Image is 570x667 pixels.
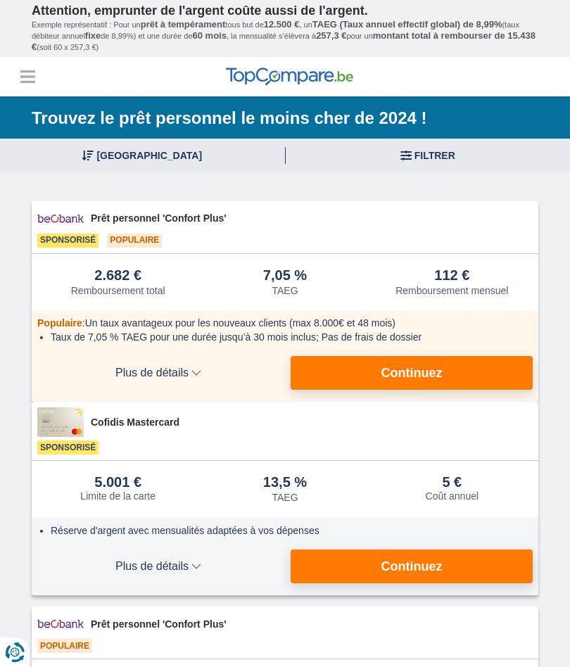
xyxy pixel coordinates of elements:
div: Limite de la carte [80,490,156,502]
button: Continuez [291,550,533,583]
span: Sponsorisé [37,440,99,455]
div: 2.682 € [94,268,141,284]
span: 257,3 € [316,30,346,41]
button: Menu [17,66,38,87]
span: Populaire [37,639,92,653]
span: Cofidis Mastercard [91,415,533,429]
button: Plus de détails [37,356,279,390]
span: fixe [85,30,101,41]
img: pret personnel Beobank [37,612,84,635]
span: TAEG (Taux annuel effectif global) de 8,99% [312,19,502,30]
span: Continuez [381,560,443,573]
div: 112 € [434,268,469,284]
span: Prêt personnel 'Confort Plus' [91,617,533,631]
div: Remboursement total [71,285,165,296]
img: pret personnel Beobank [37,207,84,230]
div: : [37,316,533,330]
span: Populaire [37,317,82,329]
button: Continuez [291,356,533,390]
div: TAEG [272,285,298,296]
span: Un taux avantageux pour les nouveaux clients (max 8.000€ et 48 mois) [85,317,395,329]
span: Populaire [107,234,162,248]
h1: Trouvez le prêt personnel le moins cher de 2024 ! [32,107,538,129]
button: Plus de détails [37,550,279,583]
div: TAEG [272,492,298,503]
div: 7,05 % [263,268,307,284]
div: Coût annuel [426,490,479,502]
span: Filtrer [414,151,455,160]
span: Sponsorisé [37,234,99,248]
li: Réserve d'argent avec mensualités adaptées à vos dépenses [51,523,528,538]
span: Prêt personnel 'Confort Plus' [91,211,533,225]
div: 5.001 € [94,475,141,489]
span: Plus de détails [37,561,279,572]
li: Taux de 7,05 % TAEG pour une durée jusqu’à 30 mois inclus; Pas de frais de dossier [51,330,528,344]
span: Continuez [381,367,443,379]
span: Plus de détails [37,367,279,379]
span: montant total à rembourser de 15.438 € [32,30,536,52]
p: Attention, emprunter de l'argent coûte aussi de l'argent. [32,4,538,19]
span: 12.500 € [264,19,300,30]
div: 5 € [442,475,462,489]
span: prêt à tempérament [141,19,226,30]
span: 60 mois [193,30,227,41]
div: Remboursement mensuel [395,285,508,296]
p: Exemple représentatif : Pour un tous but de , un (taux débiteur annuel de 8,99%) et une durée de ... [32,19,538,53]
img: TopCompare [226,68,353,86]
img: pret personnel Cofidis CC [37,407,84,437]
div: 13,5 % [263,475,307,490]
